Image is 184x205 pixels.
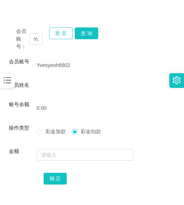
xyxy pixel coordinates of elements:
label: 会员账号 [9,59,29,64]
label: 会员姓名 [9,82,29,88]
input: 请输入 [37,149,134,161]
button: 确 定 [44,173,67,184]
span: 会员账号： [16,27,29,51]
span: 彩金加款 [43,128,69,134]
span: 0.00 [37,105,47,111]
i: 图标: bars [3,75,12,85]
i: 图标: setting [173,76,181,84]
input: 会员账号 [29,33,43,45]
span: Yvesyeoh8802 [37,62,70,68]
label: 金额 [9,148,19,154]
span: 彩金扣款 [78,128,104,134]
button: 查 询 [75,27,98,39]
label: 操作类型 [9,125,29,131]
label: 账号余额 [9,101,29,107]
button: 重 置 [49,27,73,39]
